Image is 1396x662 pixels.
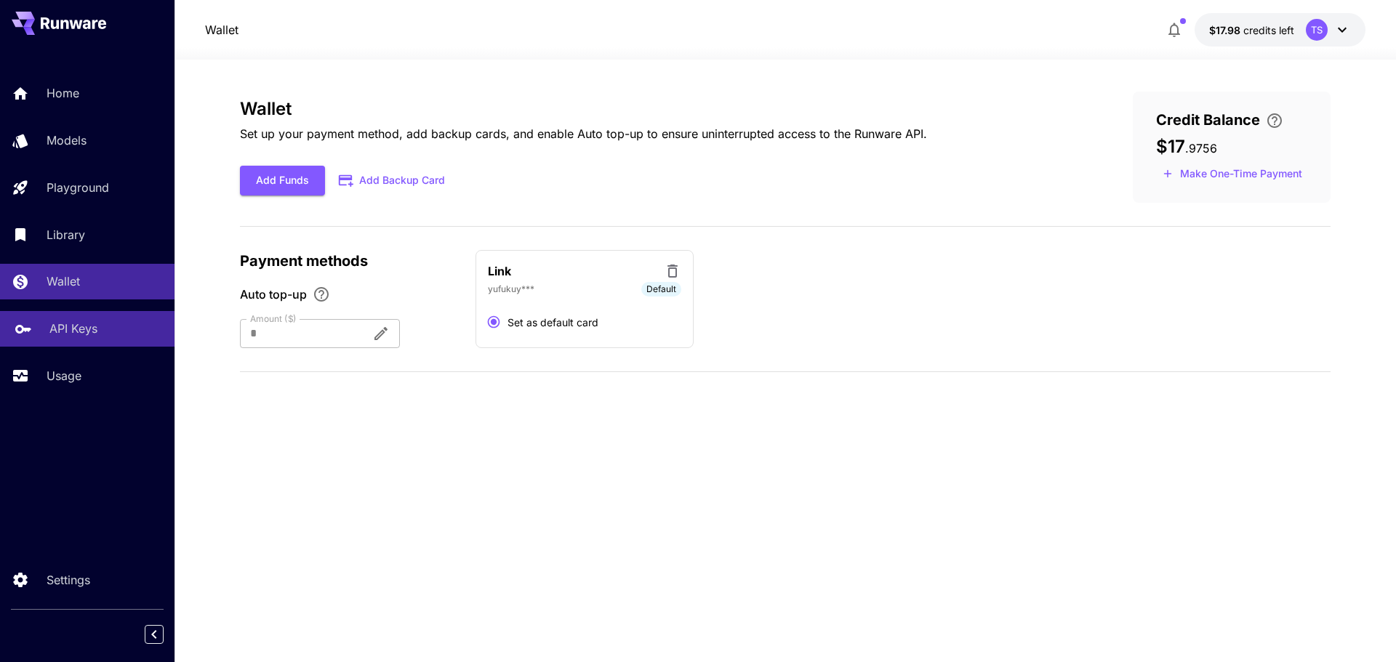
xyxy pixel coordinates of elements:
a: Wallet [205,21,238,39]
button: $17.9756TS [1195,13,1365,47]
h3: Wallet [240,99,927,119]
span: Set as default card [508,315,598,330]
button: Enter your card details and choose an Auto top-up amount to avoid service interruptions. We'll au... [1260,112,1289,129]
span: . 9756 [1185,141,1217,156]
div: TS [1306,19,1328,41]
span: Default [641,283,681,296]
button: Add Funds [240,166,325,195]
label: Amount ($) [250,312,297,325]
span: $17 [1156,136,1185,157]
p: API Keys [49,320,97,337]
span: credits left [1243,24,1294,36]
button: Add Backup Card [325,166,460,195]
span: Credit Balance [1156,109,1260,131]
p: Set up your payment method, add backup cards, and enable Auto top-up to ensure uninterrupted acce... [240,125,927,142]
span: Auto top-up [240,286,307,303]
p: Wallet [47,273,80,290]
p: Models [47,132,87,149]
p: Payment methods [240,250,458,272]
p: Playground [47,179,109,196]
nav: breadcrumb [205,21,238,39]
p: Usage [47,367,81,384]
button: Enable Auto top-up to ensure uninterrupted service. We'll automatically bill the chosen amount wh... [307,286,336,303]
p: Library [47,226,85,243]
p: Link [488,262,511,280]
button: Make a one-time, non-recurring payment [1156,163,1309,185]
div: Collapse sidebar [156,621,174,647]
div: $17.9756 [1209,23,1294,38]
button: Collapse sidebar [145,625,164,644]
p: Home [47,84,79,102]
p: Settings [47,571,90,589]
span: $17.98 [1209,24,1243,36]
